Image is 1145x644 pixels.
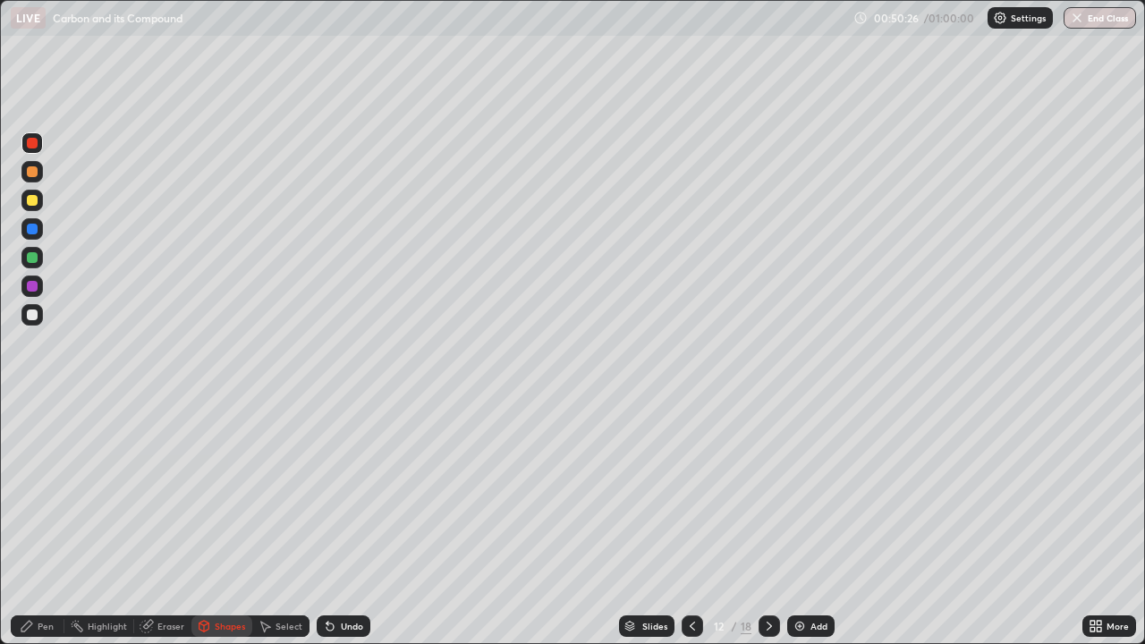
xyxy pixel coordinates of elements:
p: Carbon and its Compound [53,11,182,25]
div: More [1107,622,1129,631]
img: end-class-cross [1070,11,1084,25]
div: Undo [341,622,363,631]
p: LIVE [16,11,40,25]
div: 18 [741,618,751,634]
div: 12 [710,621,728,631]
div: Pen [38,622,54,631]
div: Eraser [157,622,184,631]
div: Slides [642,622,667,631]
img: class-settings-icons [993,11,1007,25]
img: add-slide-button [793,619,807,633]
div: Shapes [215,622,245,631]
div: / [732,621,737,631]
p: Settings [1011,13,1046,22]
div: Add [810,622,827,631]
div: Select [276,622,302,631]
div: Highlight [88,622,127,631]
button: End Class [1064,7,1136,29]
